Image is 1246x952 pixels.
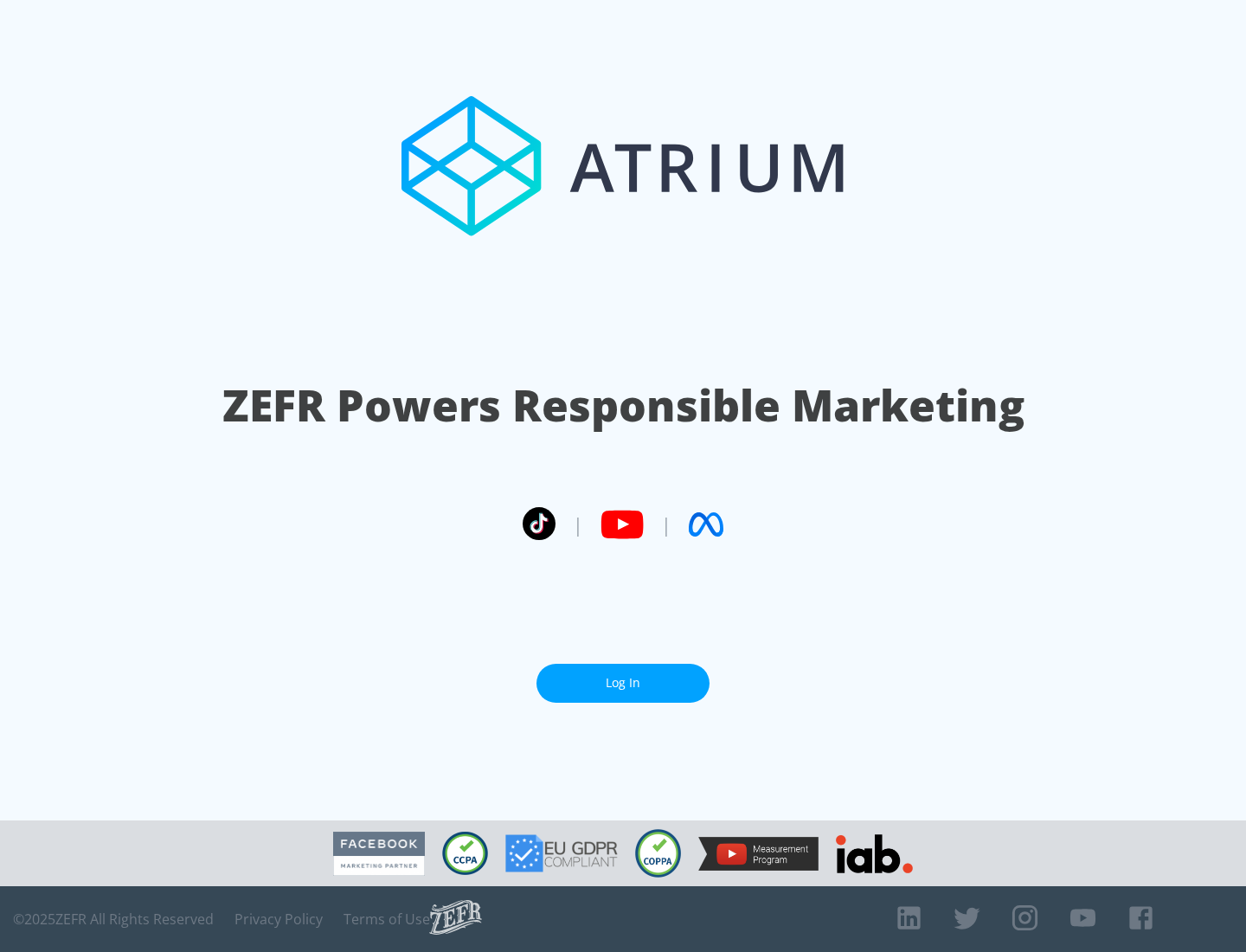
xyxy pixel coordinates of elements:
img: GDPR Compliant [505,834,618,872]
a: Privacy Policy [234,910,323,928]
img: IAB [836,834,913,873]
a: Log In [536,664,710,703]
span: © 2025 ZEFR All Rights Reserved [13,910,214,928]
img: COPPA Compliant [635,829,681,878]
img: CCPA Compliant [442,832,488,875]
h1: ZEFR Powers Responsible Marketing [222,376,1024,435]
span: | [573,511,583,537]
span: | [661,511,671,537]
img: Facebook Marketing Partner [333,832,425,876]
a: Terms of Use [344,910,430,928]
img: YouTube Measurement Program [698,837,819,871]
